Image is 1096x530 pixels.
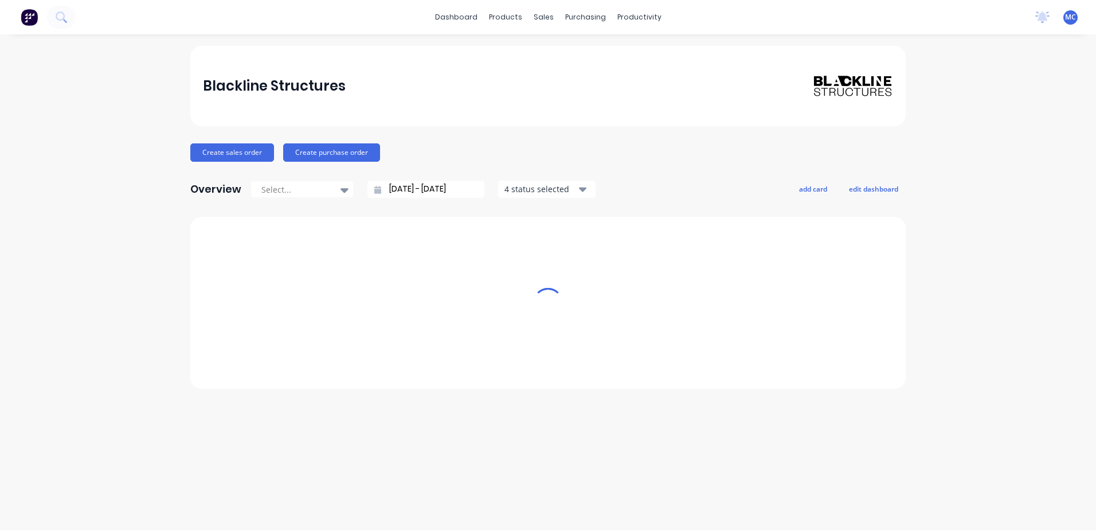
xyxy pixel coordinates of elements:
button: add card [792,181,835,196]
img: Factory [21,9,38,26]
span: MC [1065,12,1076,22]
div: purchasing [559,9,612,26]
button: 4 status selected [498,181,596,198]
div: sales [528,9,559,26]
button: Create purchase order [283,143,380,162]
div: productivity [612,9,667,26]
button: edit dashboard [841,181,906,196]
div: Blackline Structures [203,75,346,98]
div: 4 status selected [504,183,577,195]
a: dashboard [429,9,483,26]
button: Create sales order [190,143,274,162]
img: Blackline Structures [813,75,893,98]
div: products [483,9,528,26]
div: Overview [190,178,241,201]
